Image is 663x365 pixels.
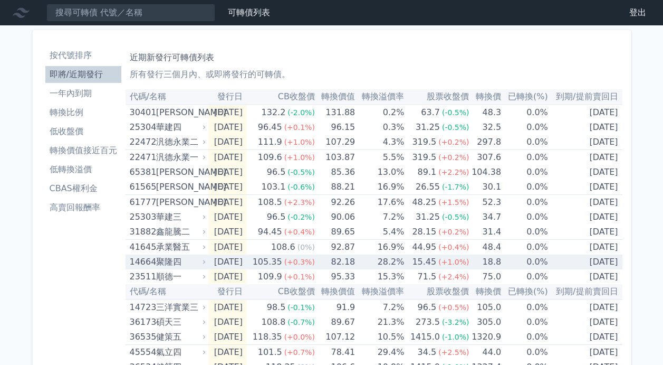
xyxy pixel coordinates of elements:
[469,195,502,210] td: 52.3
[355,135,405,150] td: 4.3%
[130,151,153,164] div: 22471
[297,243,315,251] span: (0%)
[438,198,469,207] span: (+1.5%)
[502,284,549,300] th: 已轉換(%)
[549,150,622,165] td: [DATE]
[45,47,121,64] a: 按代號排序
[355,105,405,120] td: 0.2%
[284,153,315,162] span: (+1.0%)
[469,255,502,269] td: 18.8
[469,210,502,224] td: 34.7
[410,151,438,164] div: 319.5
[469,284,502,300] th: 轉換價
[355,120,405,135] td: 0.3%
[469,165,502,180] td: 104.38
[45,49,121,62] li: 按代號排序
[247,284,315,300] th: CB收盤價
[416,270,439,284] div: 71.5
[287,318,315,326] span: (-0.7%)
[315,300,355,315] td: 91.9
[284,348,315,357] span: (+0.7%)
[438,153,469,162] span: (+0.2%)
[208,345,247,360] td: [DATE]
[469,345,502,360] td: 44.0
[130,180,153,194] div: 61565
[549,195,622,210] td: [DATE]
[45,68,121,81] li: 即將/近期發行
[549,300,622,315] td: [DATE]
[46,4,215,22] input: 搜尋可轉債 代號／名稱
[156,301,204,314] div: 三洋實業三
[284,123,315,132] span: (+0.1%)
[502,315,549,330] td: 0.0%
[256,120,284,134] div: 96.45
[549,269,622,284] td: [DATE]
[208,240,247,255] td: [DATE]
[208,255,247,269] td: [DATE]
[228,7,270,17] a: 可轉債列表
[208,165,247,180] td: [DATE]
[208,269,247,284] td: [DATE]
[502,330,549,345] td: 0.0%
[502,300,549,315] td: 0.0%
[315,269,355,284] td: 95.33
[156,180,204,194] div: [PERSON_NAME]
[502,135,549,150] td: 0.0%
[414,315,442,329] div: 273.5
[410,135,438,149] div: 319.5
[45,142,121,159] a: 轉換價值接近百元
[284,198,315,207] span: (+2.3%)
[621,4,655,21] a: 登出
[265,210,288,224] div: 96.5
[156,315,204,329] div: 碩天三
[549,255,622,269] td: [DATE]
[284,273,315,281] span: (+0.1%)
[502,180,549,195] td: 0.0%
[502,345,549,360] td: 0.0%
[208,180,247,195] td: [DATE]
[130,270,153,284] div: 23511
[130,301,153,314] div: 14723
[269,240,297,254] div: 108.6
[284,258,315,266] span: (+0.3%)
[355,284,405,300] th: 轉換溢價率
[208,105,247,120] td: [DATE]
[414,120,442,134] div: 31.25
[469,269,502,284] td: 75.0
[549,120,622,135] td: [DATE]
[156,330,204,344] div: 健策五
[549,224,622,240] td: [DATE]
[45,125,121,138] li: 低收盤價
[502,150,549,165] td: 0.0%
[208,89,247,105] th: 發行日
[315,345,355,360] td: 78.41
[156,270,204,284] div: 順德一
[405,89,469,105] th: 股票收盤價
[208,135,247,150] td: [DATE]
[469,89,502,105] th: 轉換價
[549,89,622,105] th: 到期/提前賣回日
[469,300,502,315] td: 105.0
[130,345,153,359] div: 45554
[410,240,438,254] div: 44.95
[355,240,405,255] td: 16.9%
[156,120,204,134] div: 華建四
[442,333,469,341] span: (-1.0%)
[405,284,469,300] th: 股票收盤價
[355,150,405,165] td: 5.5%
[355,345,405,360] td: 29.4%
[287,303,315,312] span: (-0.1%)
[469,224,502,240] td: 31.4
[287,213,315,221] span: (-0.2%)
[247,89,315,105] th: CB收盤價
[156,165,204,179] div: [PERSON_NAME]
[438,273,469,281] span: (+2.4%)
[549,105,622,120] td: [DATE]
[410,255,438,269] div: 15.45
[251,255,284,269] div: 105.35
[126,284,208,300] th: 代碼/名稱
[208,224,247,240] td: [DATE]
[414,180,442,194] div: 26.55
[355,210,405,224] td: 7.2%
[355,165,405,180] td: 13.0%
